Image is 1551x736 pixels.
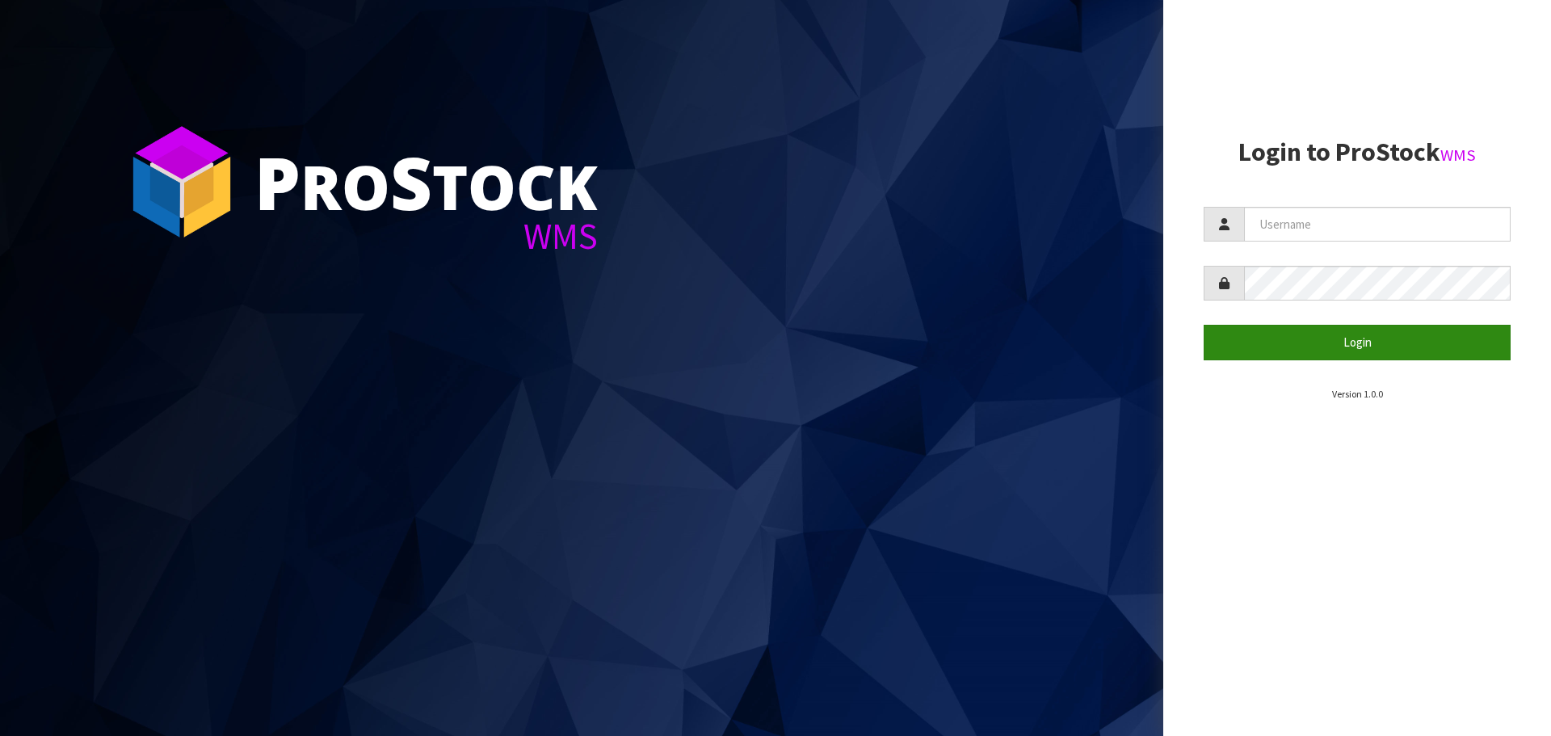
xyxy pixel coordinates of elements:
[1440,145,1476,166] small: WMS
[1244,207,1511,242] input: Username
[254,132,301,231] span: P
[121,121,242,242] img: ProStock Cube
[1332,388,1383,400] small: Version 1.0.0
[1204,138,1511,166] h2: Login to ProStock
[254,145,598,218] div: ro tock
[390,132,432,231] span: S
[254,218,598,254] div: WMS
[1204,325,1511,360] button: Login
